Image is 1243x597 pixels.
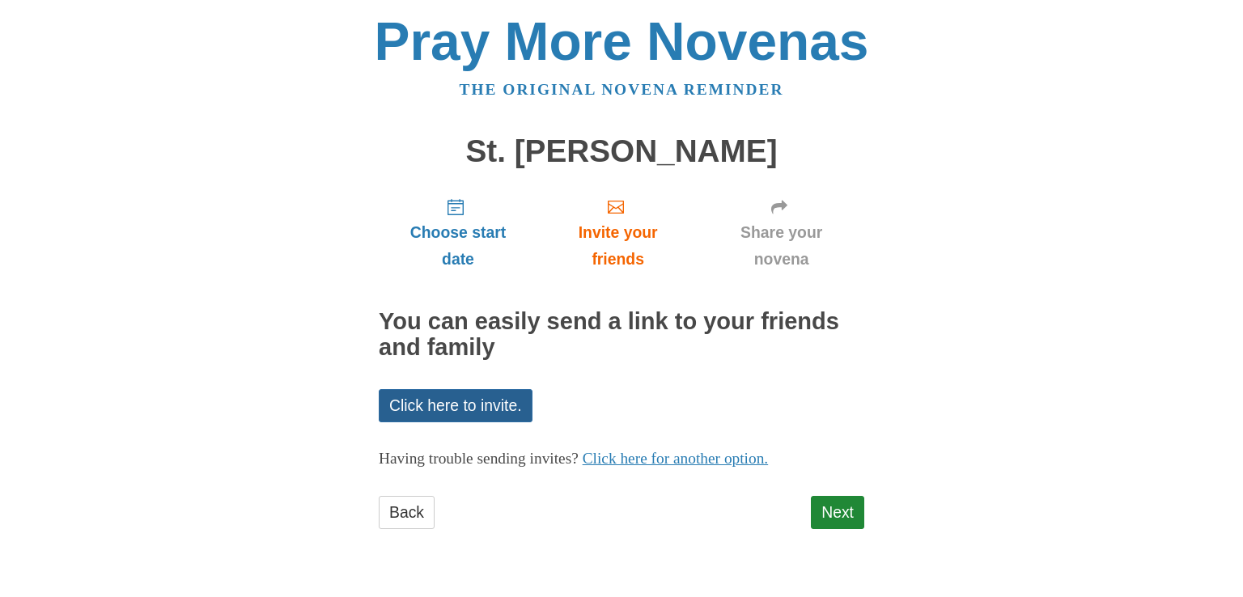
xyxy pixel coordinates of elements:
a: Click here for another option. [583,450,769,467]
a: Back [379,496,435,529]
a: The original novena reminder [460,81,784,98]
a: Next [811,496,864,529]
a: Invite your friends [537,184,698,281]
span: Invite your friends [554,219,682,273]
h2: You can easily send a link to your friends and family [379,309,864,361]
a: Choose start date [379,184,537,281]
h1: St. [PERSON_NAME] [379,134,864,169]
a: Click here to invite. [379,389,532,422]
a: Share your novena [698,184,864,281]
span: Share your novena [715,219,848,273]
span: Choose start date [395,219,521,273]
span: Having trouble sending invites? [379,450,579,467]
a: Pray More Novenas [375,11,869,71]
